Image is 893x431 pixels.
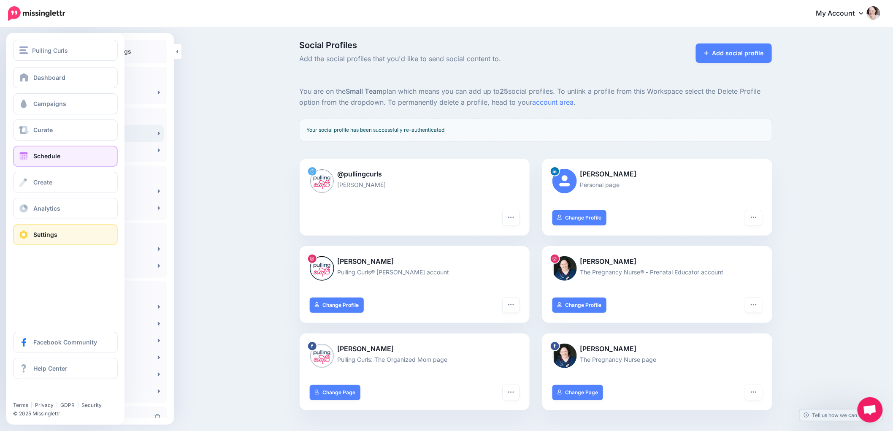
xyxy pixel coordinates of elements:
[33,152,60,160] span: Schedule
[310,180,520,190] p: [PERSON_NAME]
[552,169,762,180] p: [PERSON_NAME]
[552,180,762,190] p: Personal page
[13,409,123,418] li: © 2025 Missinglettr
[33,74,65,81] span: Dashboard
[552,344,577,368] img: 293356615_413924647436347_5319703766953307182_n-bsa103635.jpg
[300,119,772,141] div: Your social profile has been successfully re-authenticated
[13,40,118,61] button: Pulling Curls
[13,119,118,141] a: Curate
[33,100,66,107] span: Campaigns
[81,402,102,408] a: Security
[13,390,77,398] iframe: Twitter Follow Button
[300,86,772,108] p: You are on the plan which means you can add up to social profiles. To unlink a profile from this ...
[31,402,32,408] span: |
[696,43,772,63] a: Add social profile
[13,172,118,193] a: Create
[310,344,334,368] img: 294267531_452028763599495_8356150534574631664_n-bsa103634.png
[552,256,762,267] p: [PERSON_NAME]
[13,198,118,219] a: Analytics
[8,6,65,21] img: Missinglettr
[77,402,79,408] span: |
[33,126,53,133] span: Curate
[33,231,57,238] span: Settings
[533,98,574,106] a: account area
[346,87,383,95] b: Small Team
[13,224,118,245] a: Settings
[60,402,75,408] a: GDPR
[310,355,520,364] p: Pulling Curls: The Organized Mom page
[300,41,611,49] span: Social Profiles
[13,332,118,353] a: Facebook Community
[310,298,364,313] a: Change Profile
[858,397,883,423] div: Open chat
[13,146,118,167] a: Schedule
[56,402,58,408] span: |
[552,169,577,193] img: user_default_image.png
[552,256,577,281] img: 117675426_2401644286800900_3570104518066085037_n-bsa102293.jpg
[310,169,334,193] img: Q47ZFdV9-23892.jpg
[13,67,118,88] a: Dashboard
[552,385,603,400] a: Change Page
[33,179,52,186] span: Create
[300,54,611,65] span: Add the social profiles that you'd like to send social content to.
[500,87,509,95] b: 25
[32,46,68,55] span: Pulling Curls
[310,385,361,400] a: Change Page
[310,169,520,180] p: @pullingcurls
[800,409,883,421] a: Tell us how we can improve
[13,93,118,114] a: Campaigns
[13,358,118,379] a: Help Center
[552,298,607,313] a: Change Profile
[552,210,607,225] a: Change Profile
[310,256,520,267] p: [PERSON_NAME]
[35,402,54,408] a: Privacy
[19,46,28,54] img: menu.png
[310,256,334,281] img: 171614132_153822223321940_582953623993691943_n-bsa102292.jpg
[33,339,97,346] span: Facebook Community
[310,344,520,355] p: [PERSON_NAME]
[310,267,520,277] p: Pulling Curls® [PERSON_NAME] account
[33,365,68,372] span: Help Center
[552,344,762,355] p: [PERSON_NAME]
[552,267,762,277] p: The Pregnancy Nurse® - Prenatal Educator account
[33,205,60,212] span: Analytics
[13,402,28,408] a: Terms
[552,355,762,364] p: The Pregnancy Nurse page
[808,3,880,24] a: My Account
